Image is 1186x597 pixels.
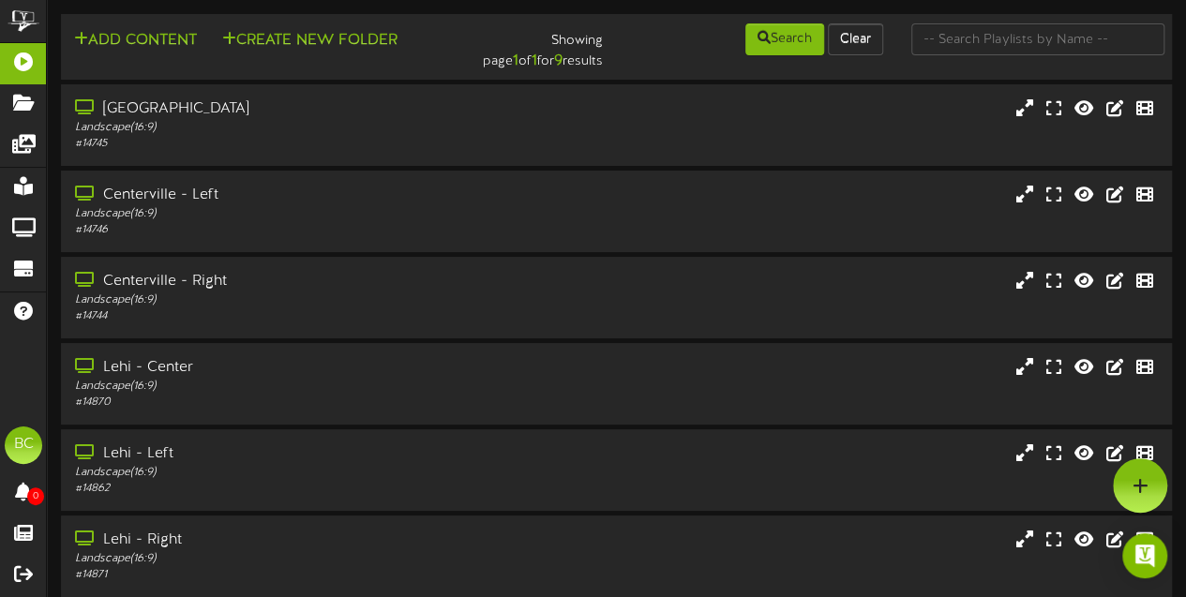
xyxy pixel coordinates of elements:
button: Add Content [68,29,203,52]
div: # 14870 [75,395,510,410]
span: 0 [27,487,44,505]
div: Landscape ( 16:9 ) [75,292,510,308]
div: Centerville - Left [75,185,510,206]
div: Showing page of for results [429,22,617,72]
div: Landscape ( 16:9 ) [75,120,510,136]
div: # 14744 [75,308,510,324]
strong: 1 [512,52,518,69]
div: Lehi - Left [75,443,510,465]
div: Landscape ( 16:9 ) [75,206,510,222]
div: Open Intercom Messenger [1122,533,1167,578]
div: Centerville - Right [75,271,510,292]
div: # 14862 [75,481,510,497]
div: Landscape ( 16:9 ) [75,465,510,481]
div: Landscape ( 16:9 ) [75,551,510,567]
strong: 9 [553,52,562,69]
div: [GEOGRAPHIC_DATA] [75,98,510,120]
div: Lehi - Center [75,357,510,379]
input: -- Search Playlists by Name -- [911,23,1164,55]
button: Clear [828,23,883,55]
div: # 14871 [75,567,510,583]
div: Landscape ( 16:9 ) [75,379,510,395]
strong: 1 [531,52,536,69]
div: # 14746 [75,222,510,238]
button: Create New Folder [217,29,403,52]
div: # 14745 [75,136,510,152]
button: Search [745,23,824,55]
div: BC [5,426,42,464]
div: Lehi - Right [75,530,510,551]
